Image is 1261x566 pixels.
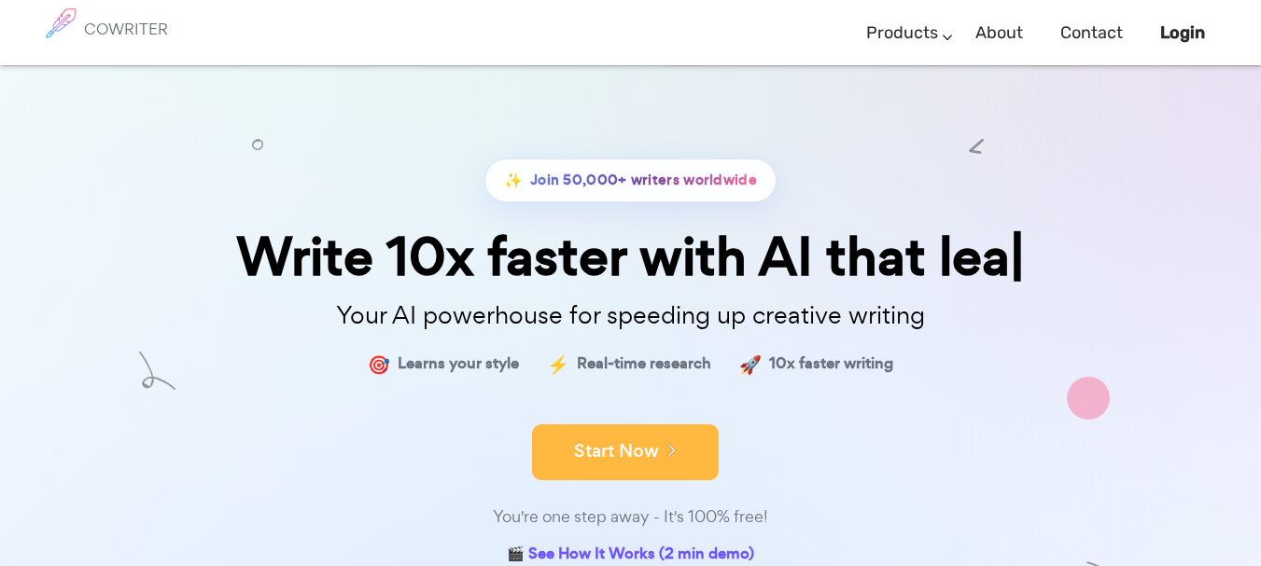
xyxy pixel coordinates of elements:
[530,167,757,194] span: Join 50,000+ writers worldwide
[398,351,519,378] span: Learns your style
[1160,6,1205,61] a: Login
[139,355,175,393] img: shape
[1160,22,1205,43] b: Login
[866,6,938,61] a: Products
[532,424,719,480] button: Start Now
[547,351,569,378] span: ⚡
[577,351,711,378] span: Real-time research
[164,230,1098,283] div: Write 10x faster with AI that lea
[1060,6,1123,61] a: Contact
[368,351,390,378] span: 🎯
[975,6,1023,61] a: About
[164,296,1098,336] p: Your AI powerhouse for speeding up creative writing
[164,504,1098,531] div: You're one step away - It's 100% free!
[84,21,168,37] h6: COWRITER
[769,351,893,378] span: 10x faster writing
[739,351,762,378] span: 🚀
[504,167,523,194] span: ✨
